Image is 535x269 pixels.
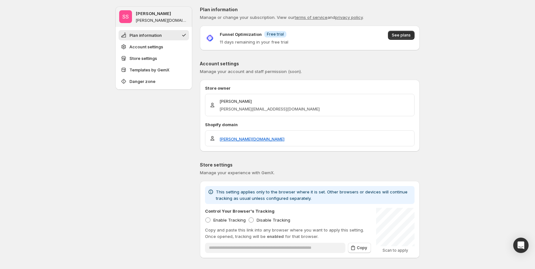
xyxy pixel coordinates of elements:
p: Scan to apply [376,248,415,253]
p: [PERSON_NAME] [136,10,171,17]
button: See plans [388,31,415,40]
p: [PERSON_NAME][DOMAIN_NAME] [136,18,188,23]
button: Plan information [119,30,189,40]
span: Plan information [129,32,162,38]
span: See plans [392,33,411,38]
p: Store settings [200,162,420,168]
a: privacy policy [335,15,363,20]
p: Funnel Optimization [220,31,262,37]
span: This setting applies only to the browser where it is set. Other browsers or devices will continue... [216,189,407,201]
span: Enable Tracking [213,217,246,223]
a: [PERSON_NAME][DOMAIN_NAME] [219,136,284,142]
img: Funnel Optimization [205,33,215,43]
button: Danger zone [119,76,189,86]
a: terms of service [295,15,327,20]
span: enabled [267,234,284,239]
p: Shopify domain [205,121,415,128]
button: Templates by GemX [119,65,189,75]
span: Manage your account and staff permission (soon). [200,69,302,74]
span: Account settings [129,44,163,50]
p: Control Your Browser's Tracking [205,208,275,214]
text: SS [122,13,129,20]
span: Danger zone [129,78,155,85]
p: [PERSON_NAME] [219,98,320,104]
span: Manage your experience with GemX. [200,170,275,175]
button: Store settings [119,53,189,63]
span: Sandy Sandy [119,10,132,23]
span: Disable Tracking [257,217,290,223]
p: Plan information [200,6,420,13]
p: Copy and paste this link into any browser where you want to apply this setting. Once opened, trac... [205,227,371,240]
span: Templates by GemX [129,67,169,73]
span: Free trial [267,32,284,37]
p: Account settings [200,61,420,67]
button: Account settings [119,42,189,52]
p: Store owner [205,85,415,91]
div: Open Intercom Messenger [513,238,529,253]
button: Copy [348,243,371,253]
span: Manage or change your subscription. View our and . [200,15,364,20]
p: 11 days remaining in your free trial [220,39,288,45]
p: [PERSON_NAME][EMAIL_ADDRESS][DOMAIN_NAME] [219,106,320,112]
span: Copy [357,245,367,250]
span: Store settings [129,55,157,61]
